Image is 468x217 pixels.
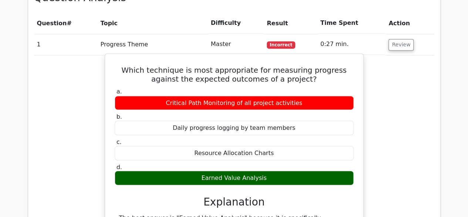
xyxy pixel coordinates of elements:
th: Difficulty [208,13,264,34]
th: Time Spent [317,13,386,34]
td: 0:27 min. [317,34,386,55]
h5: Which technique is most appropriate for measuring progress against the expected outcomes of a pro... [114,66,354,83]
div: Resource Allocation Charts [115,146,354,160]
div: Daily progress logging by team members [115,121,354,135]
th: # [34,13,98,34]
div: Critical Path Monitoring of all project activities [115,96,354,110]
th: Action [385,13,434,34]
span: Incorrect [267,41,295,49]
span: a. [117,88,122,95]
td: Master [208,34,264,55]
div: Earned Value Analysis [115,171,354,185]
span: d. [117,163,122,170]
span: c. [117,138,122,145]
span: b. [117,113,122,120]
button: Review [388,39,414,50]
th: Topic [98,13,208,34]
span: Question [37,20,67,27]
td: Progress Theme [98,34,208,55]
th: Result [264,13,317,34]
td: 1 [34,34,98,55]
h3: Explanation [119,195,349,208]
